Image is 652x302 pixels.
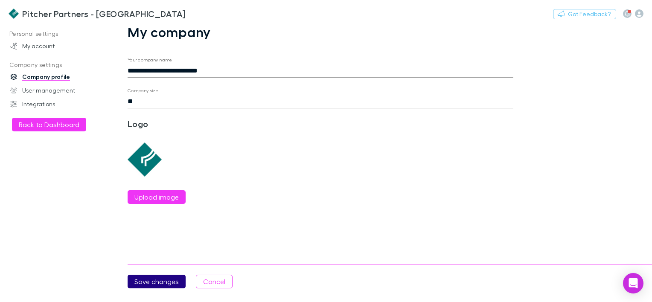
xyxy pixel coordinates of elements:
button: Upload image [128,190,186,204]
a: Pitcher Partners - [GEOGRAPHIC_DATA] [3,3,191,24]
p: Company settings [2,60,112,70]
button: Cancel [196,275,233,288]
h3: Logo [128,119,256,129]
h1: My company [128,24,513,40]
img: Preview [128,142,162,177]
label: Upload image [134,192,179,202]
label: Company size [128,87,159,94]
a: User management [2,84,112,97]
h3: Pitcher Partners - [GEOGRAPHIC_DATA] [22,9,186,19]
button: Save changes [128,275,186,288]
label: Your company name [128,57,172,63]
button: Back to Dashboard [12,118,86,131]
p: Personal settings [2,29,112,39]
a: Company profile [2,70,112,84]
a: Integrations [2,97,112,111]
img: Pitcher Partners - Adelaide's Logo [9,9,19,19]
div: Open Intercom Messenger [623,273,643,293]
button: Got Feedback? [553,9,616,19]
a: My account [2,39,112,53]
